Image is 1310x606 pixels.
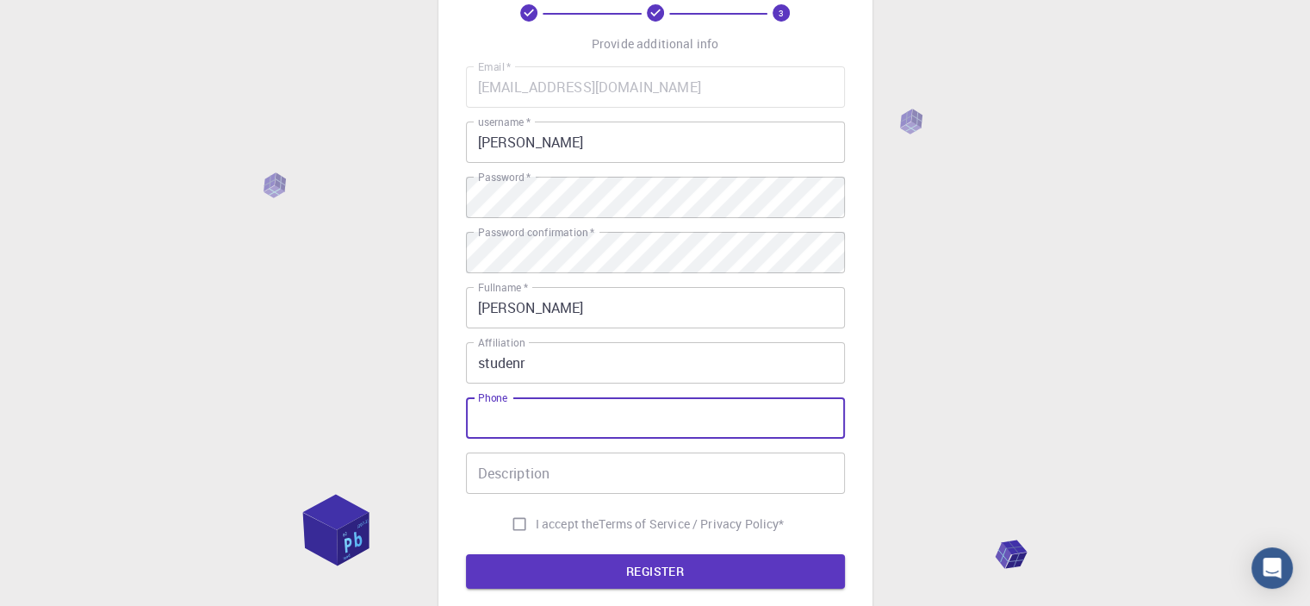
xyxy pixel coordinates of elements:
[478,335,525,350] label: Affiliation
[478,170,531,184] label: Password
[599,515,784,533] p: Terms of Service / Privacy Policy *
[466,554,845,589] button: REGISTER
[478,225,594,240] label: Password confirmation
[478,59,511,74] label: Email
[478,280,528,295] label: Fullname
[599,515,784,533] a: Terms of Service / Privacy Policy*
[1251,547,1293,589] div: Open Intercom Messenger
[478,115,531,129] label: username
[478,390,507,405] label: Phone
[536,515,599,533] span: I accept the
[779,7,784,19] text: 3
[592,35,718,53] p: Provide additional info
